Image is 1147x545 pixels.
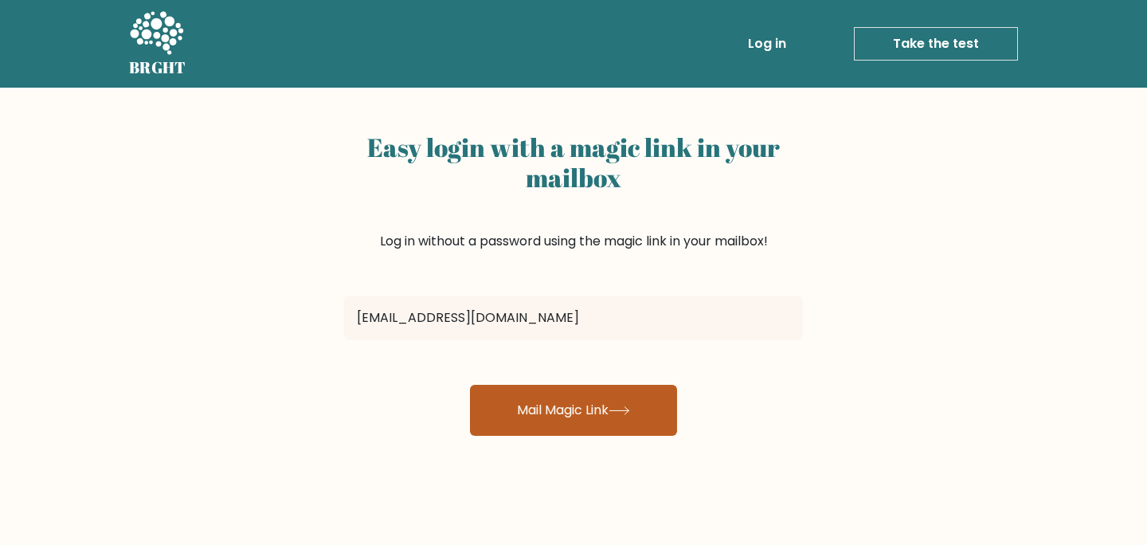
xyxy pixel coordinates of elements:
[129,58,186,77] h5: BRGHT
[129,6,186,81] a: BRGHT
[344,126,803,289] div: Log in without a password using the magic link in your mailbox!
[344,132,803,194] h2: Easy login with a magic link in your mailbox
[470,385,677,436] button: Mail Magic Link
[854,27,1018,61] a: Take the test
[344,296,803,340] input: Email
[742,28,793,60] a: Log in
